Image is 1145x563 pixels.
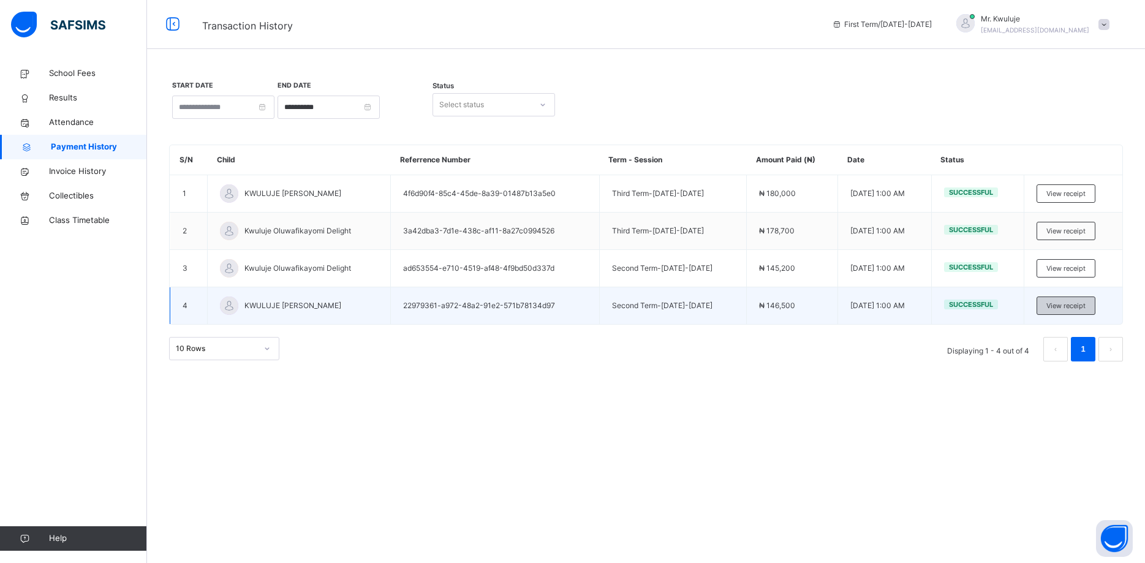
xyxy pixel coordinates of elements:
[599,145,747,175] th: Term - Session
[938,337,1038,361] li: Displaying 1 - 4 out of 4
[170,213,208,250] td: 2
[49,190,147,202] span: Collectibles
[244,300,341,311] span: KWULUJE [PERSON_NAME]
[759,301,795,310] span: ₦ 146,500
[599,250,747,287] td: Second Term - [DATE]-[DATE]
[838,145,932,175] th: Date
[981,13,1089,25] span: Mr. Kwuluje
[391,287,599,325] td: 22979361-a972-48a2-91e2-571b78134d97
[391,175,599,213] td: 4f6d90f4-85c4-45de-8a39-01487b13a5e0
[1046,301,1086,311] span: View receipt
[599,287,747,325] td: Second Term - [DATE]-[DATE]
[981,26,1089,34] span: [EMAIL_ADDRESS][DOMAIN_NAME]
[391,145,599,175] th: Referrence Number
[439,93,484,116] div: Select status
[202,20,293,32] span: Transaction History
[747,145,838,175] th: Amount Paid (₦)
[244,188,341,199] span: KWULUJE [PERSON_NAME]
[11,12,105,37] img: safsims
[49,92,147,104] span: Results
[391,250,599,287] td: ad653554-e710-4519-af48-4f9bd50d337d
[170,287,208,325] td: 4
[759,263,795,273] span: ₦ 145,200
[170,145,208,175] th: S/N
[244,263,351,274] span: Kwuluje Oluwafikayomi Delight
[949,225,993,234] span: Successful
[599,175,747,213] td: Third Term - [DATE]-[DATE]
[931,145,1024,175] th: Status
[278,81,311,91] label: End Date
[391,213,599,250] td: 3a42dba3-7d1e-438c-af11-8a27c0994526
[172,81,213,91] label: Start Date
[838,250,932,287] td: [DATE] 1:00 AM
[949,188,993,197] span: Successful
[949,300,993,309] span: Successful
[49,165,147,178] span: Invoice History
[1043,337,1068,361] li: 上一页
[838,175,932,213] td: [DATE] 1:00 AM
[49,116,147,129] span: Attendance
[759,189,796,198] span: ₦ 180,000
[1046,226,1086,236] span: View receipt
[49,532,146,545] span: Help
[1043,337,1068,361] button: prev page
[176,343,257,354] div: 10 Rows
[838,213,932,250] td: [DATE] 1:00 AM
[949,263,993,271] span: Successful
[49,67,147,80] span: School Fees
[170,250,208,287] td: 3
[1046,263,1086,274] span: View receipt
[759,226,795,235] span: ₦ 178,700
[49,214,147,227] span: Class Timetable
[433,81,454,91] span: Status
[1098,337,1123,361] li: 下一页
[1077,341,1089,357] a: 1
[1098,337,1123,361] button: next page
[51,141,147,153] span: Payment History
[244,225,351,236] span: Kwuluje Oluwafikayomi Delight
[1096,520,1133,557] button: Open asap
[1071,337,1095,361] li: 1
[838,287,932,325] td: [DATE] 1:00 AM
[1046,189,1086,199] span: View receipt
[832,19,932,30] span: session/term information
[170,175,208,213] td: 1
[599,213,747,250] td: Third Term - [DATE]-[DATE]
[208,145,391,175] th: Child
[944,13,1116,36] div: Mr.Kwuluje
